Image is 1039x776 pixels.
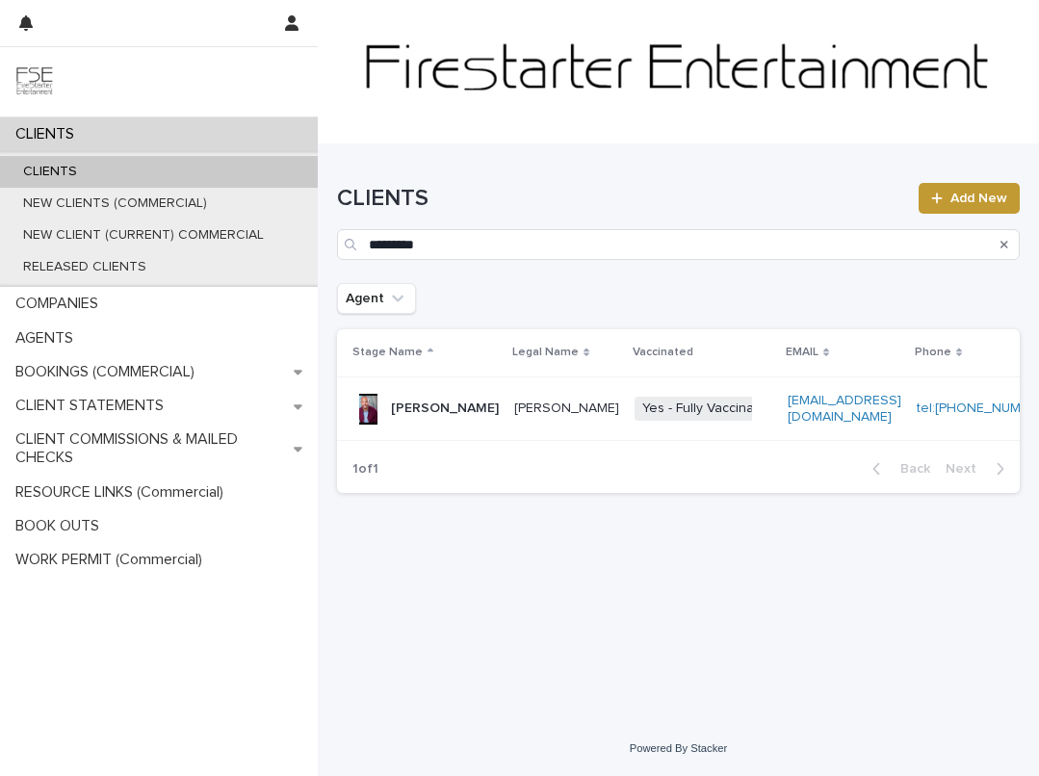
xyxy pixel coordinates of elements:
button: Back [857,460,938,478]
img: 9JgRvJ3ETPGCJDhvPVA5 [15,63,54,101]
p: Phone [915,342,951,363]
span: Add New [950,192,1007,205]
p: COMPANIES [8,295,114,313]
a: [EMAIL_ADDRESS][DOMAIN_NAME] [788,394,901,424]
p: NEW CLIENTS (COMMERCIAL) [8,195,222,212]
p: Vaccinated [633,342,693,363]
p: RESOURCE LINKS (Commercial) [8,483,239,502]
p: CLIENT COMMISSIONS & MAILED CHECKS [8,430,294,467]
h1: CLIENTS [337,185,907,213]
p: [PERSON_NAME] [391,401,499,417]
span: Next [946,462,988,476]
span: Yes - Fully Vaccinated [635,397,782,421]
button: Agent [337,283,416,314]
p: CLIENT STATEMENTS [8,397,179,415]
p: EMAIL [786,342,818,363]
p: BOOKINGS (COMMERCIAL) [8,363,210,381]
a: Powered By Stacker [630,742,727,754]
p: BOOK OUTS [8,517,115,535]
p: [PERSON_NAME] [514,401,619,417]
span: Back [889,462,930,476]
p: 1 of 1 [337,446,394,493]
p: CLIENTS [8,125,90,143]
p: NEW CLIENT (CURRENT) COMMERCIAL [8,227,279,244]
p: WORK PERMIT (Commercial) [8,551,218,569]
input: Search [337,229,1020,260]
a: Add New [919,183,1020,214]
button: Next [938,460,1020,478]
p: RELEASED CLIENTS [8,259,162,275]
p: CLIENTS [8,164,92,180]
p: Stage Name [352,342,423,363]
p: AGENTS [8,329,89,348]
p: Legal Name [512,342,579,363]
